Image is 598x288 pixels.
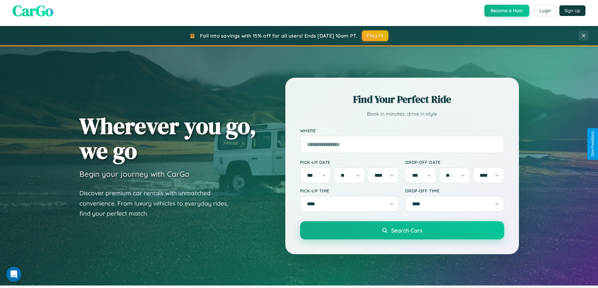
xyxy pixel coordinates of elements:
button: Become a Host [484,5,529,17]
p: Book in minutes, drive in style [300,109,504,118]
label: Drop-off Time [405,188,504,193]
span: CarGo [13,0,53,21]
button: Sign Up [559,5,585,16]
div: Give Feedback [590,131,595,157]
button: FALL15 [362,30,388,41]
h2: Find Your Perfect Ride [300,92,504,106]
label: Drop-off Date [405,160,504,165]
span: Search Cars [391,227,422,234]
p: Discover premium car rentals with unmatched convenience. From luxury vehicles to everyday rides, ... [79,188,236,219]
h3: Begin your journey with CarGo [79,169,190,179]
label: Pick-up Time [300,188,399,193]
iframe: Intercom live chat [6,267,21,282]
h1: Wherever you go, we go [79,113,256,163]
label: Where [300,128,504,133]
span: Fall into savings with 15% off for all users! Ends [DATE] 10am PT. [200,33,357,39]
label: Pick-up Date [300,160,399,165]
button: Search Cars [300,221,504,239]
button: Login [534,5,556,16]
